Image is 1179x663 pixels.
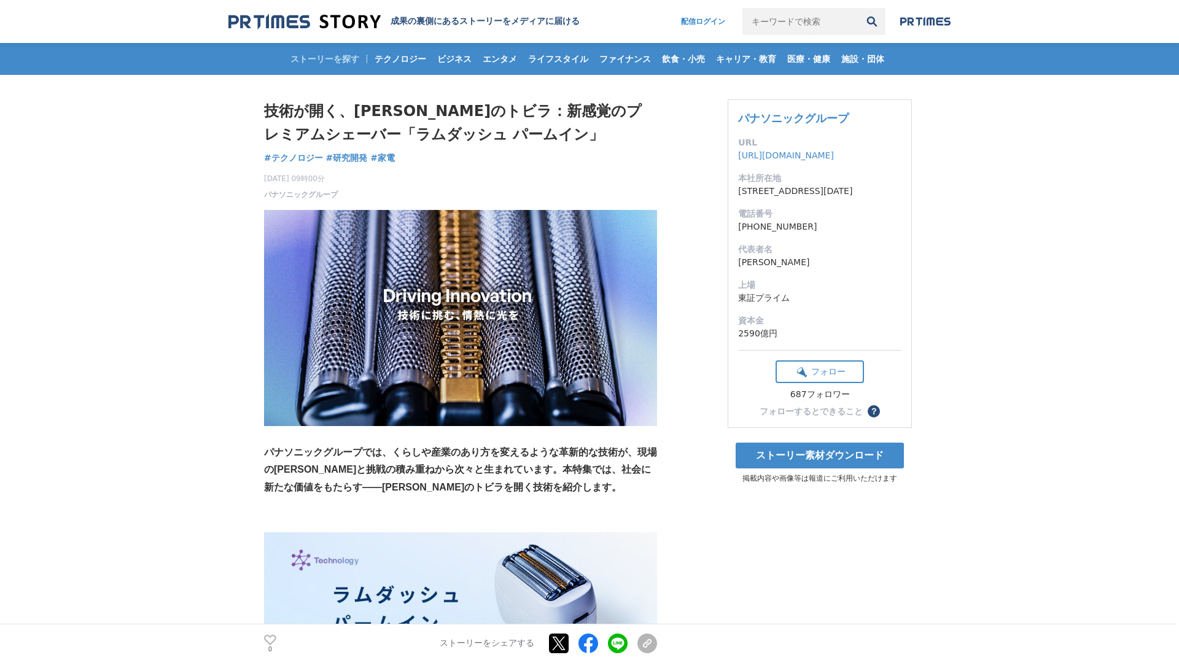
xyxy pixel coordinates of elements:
[370,152,395,165] a: #家電
[738,185,901,198] dd: [STREET_ADDRESS][DATE]
[738,292,901,304] dd: 東証プライム
[523,53,593,64] span: ライフスタイル
[326,152,368,163] span: #研究開発
[760,407,863,416] div: フォローするとできること
[264,99,657,147] h1: 技術が開く、[PERSON_NAME]のトビラ：新感覚のプレミアムシェーバー「ラムダッシュ パームイン」
[776,360,864,383] button: フォロー
[836,53,889,64] span: 施設・団体
[478,43,522,75] a: エンタメ
[478,53,522,64] span: エンタメ
[594,53,656,64] span: ファイナンス
[370,53,431,64] span: テクノロジー
[264,210,657,426] img: thumbnail_9a102f90-9ff6-11f0-8932-919f15639f7c.jpg
[738,314,901,327] dt: 資本金
[657,43,710,75] a: 飲食・小売
[738,150,834,160] a: [URL][DOMAIN_NAME]
[326,152,368,165] a: #研究開発
[264,173,338,184] span: [DATE] 09時00分
[738,136,901,149] dt: URL
[738,172,901,185] dt: 本社所在地
[440,638,534,649] p: ストーリーをシェアする
[370,152,395,163] span: #家電
[776,389,864,400] div: 687フォロワー
[711,43,781,75] a: キャリア・教育
[836,43,889,75] a: 施設・団体
[432,43,477,75] a: ビジネス
[432,53,477,64] span: ビジネス
[523,43,593,75] a: ライフスタイル
[738,256,901,269] dd: [PERSON_NAME]
[738,207,901,220] dt: 電話番号
[738,112,849,125] a: パナソニックグループ
[782,43,835,75] a: 医療・健康
[264,189,338,200] a: パナソニックグループ
[391,16,580,27] h2: 成果の裏側にあるストーリーをメディアに届ける
[736,443,904,468] a: ストーリー素材ダウンロード
[738,327,901,340] dd: 2590億円
[264,152,323,163] span: #テクノロジー
[738,243,901,256] dt: 代表者名
[782,53,835,64] span: 医療・健康
[264,152,323,165] a: #テクノロジー
[900,17,951,26] img: prtimes
[868,405,880,417] button: ？
[264,646,276,653] p: 0
[711,53,781,64] span: キャリア・教育
[370,43,431,75] a: テクノロジー
[738,279,901,292] dt: 上場
[742,8,858,35] input: キーワードで検索
[228,14,580,30] a: 成果の裏側にあるストーリーをメディアに届ける 成果の裏側にあるストーリーをメディアに届ける
[728,473,912,484] p: 掲載内容や画像等は報道にご利用いただけます
[870,407,878,416] span: ？
[264,447,657,493] strong: パナソニックグループでは、くらしや産業のあり方を変えるような革新的な技術が、現場の[PERSON_NAME]と挑戦の積み重ねから次々と生まれています。本特集では、社会に新たな価値をもたらす――[...
[594,43,656,75] a: ファイナンス
[669,8,737,35] a: 配信ログイン
[657,53,710,64] span: 飲食・小売
[858,8,885,35] button: 検索
[738,220,901,233] dd: [PHONE_NUMBER]
[228,14,381,30] img: 成果の裏側にあるストーリーをメディアに届ける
